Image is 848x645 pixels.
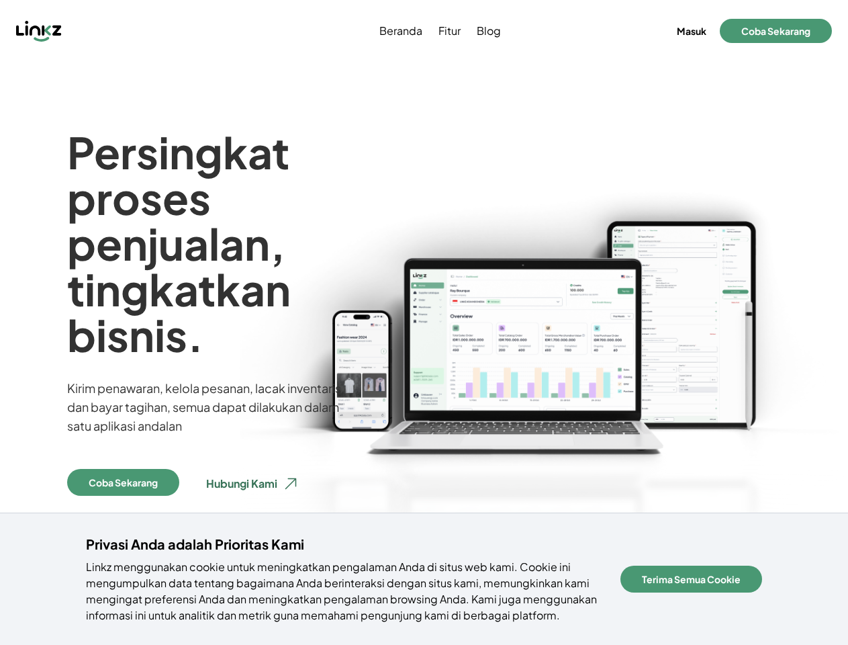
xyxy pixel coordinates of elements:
[16,20,62,42] img: Linkz logo
[86,559,604,623] p: Linkz menggunakan cookie untuk meningkatkan pengalaman Anda di situs web kami. Cookie ini mengump...
[195,469,310,499] button: Hubungi Kami
[620,566,762,593] button: Terima Semua Cookie
[377,23,425,39] a: Beranda
[67,469,179,499] a: Coba Sekarang
[477,23,501,39] span: Blog
[436,23,463,39] a: Fitur
[720,19,832,43] button: Coba Sekarang
[67,469,179,496] button: Coba Sekarang
[474,23,504,39] a: Blog
[674,21,709,40] button: Masuk
[86,535,604,554] h4: Privasi Anda adalah Prioritas Kami
[438,23,461,39] span: Fitur
[67,129,352,357] h1: Persingkat proses penjualan, tingkatkan bisnis.
[379,23,422,39] span: Beranda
